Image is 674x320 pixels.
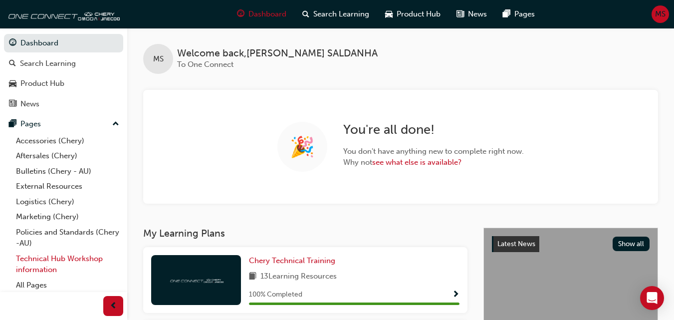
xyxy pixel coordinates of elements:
[20,118,41,130] div: Pages
[9,100,16,109] span: news-icon
[377,4,449,24] a: car-iconProduct Hub
[12,133,123,149] a: Accessories (Chery)
[290,141,315,153] span: 🎉
[20,58,76,69] div: Search Learning
[249,289,302,301] span: 100 % Completed
[12,251,123,278] a: Technical Hub Workshop information
[495,4,543,24] a: pages-iconPages
[302,8,309,20] span: search-icon
[9,39,16,48] span: guage-icon
[12,225,123,251] a: Policies and Standards (Chery -AU)
[5,4,120,24] img: oneconnect
[468,8,487,20] span: News
[20,78,64,89] div: Product Hub
[514,8,535,20] span: Pages
[452,289,459,301] button: Show Progress
[9,120,16,129] span: pages-icon
[12,179,123,194] a: External Resources
[249,256,335,265] span: Chery Technical Training
[260,271,337,283] span: 13 Learning Resources
[4,115,123,133] button: Pages
[143,228,467,239] h3: My Learning Plans
[249,255,339,267] a: Chery Technical Training
[503,8,510,20] span: pages-icon
[397,8,441,20] span: Product Hub
[343,122,524,138] h2: You ' re all done!
[12,209,123,225] a: Marketing (Chery)
[343,157,524,168] span: Why not
[492,236,650,252] a: Latest NewsShow all
[12,194,123,210] a: Logistics (Chery)
[640,286,664,310] div: Open Intercom Messenger
[177,60,233,69] span: To One Connect
[4,54,123,73] a: Search Learning
[497,240,535,248] span: Latest News
[452,291,459,300] span: Show Progress
[4,74,123,93] a: Product Hub
[9,59,16,68] span: search-icon
[248,8,286,20] span: Dashboard
[655,8,666,20] span: MS
[110,300,117,313] span: prev-icon
[385,8,393,20] span: car-icon
[237,8,244,20] span: guage-icon
[372,158,461,167] a: see what else is available?
[12,148,123,164] a: Aftersales (Chery)
[112,118,119,131] span: up-icon
[456,8,464,20] span: news-icon
[4,32,123,115] button: DashboardSearch LearningProduct HubNews
[12,278,123,293] a: All Pages
[652,5,669,23] button: MS
[4,95,123,113] a: News
[294,4,377,24] a: search-iconSearch Learning
[613,237,650,251] button: Show all
[229,4,294,24] a: guage-iconDashboard
[20,98,39,110] div: News
[153,53,164,65] span: MS
[9,79,16,88] span: car-icon
[449,4,495,24] a: news-iconNews
[169,275,224,285] img: oneconnect
[249,271,256,283] span: book-icon
[177,48,378,59] span: Welcome back , [PERSON_NAME] SALDANHA
[343,146,524,157] span: You don ' t have anything new to complete right now.
[4,34,123,52] a: Dashboard
[313,8,369,20] span: Search Learning
[12,164,123,179] a: Bulletins (Chery - AU)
